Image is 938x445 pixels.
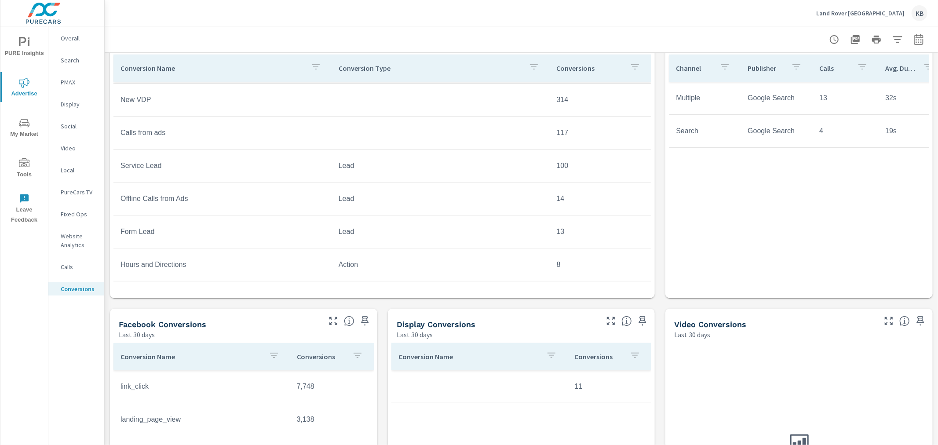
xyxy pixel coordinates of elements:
[676,64,712,73] p: Channel
[550,122,651,144] td: 117
[604,314,618,328] button: Make Fullscreen
[885,64,916,73] p: Avg. Duration
[113,89,332,111] td: New VDP
[358,314,372,328] span: Save this to your personalized report
[332,188,550,210] td: Lead
[61,78,97,87] p: PMAX
[61,100,97,109] p: Display
[120,352,262,361] p: Conversion Name
[61,166,97,175] p: Local
[332,254,550,276] td: Action
[332,221,550,243] td: Lead
[0,26,48,229] div: nav menu
[574,352,623,361] p: Conversions
[882,314,896,328] button: Make Fullscreen
[48,54,104,67] div: Search
[113,155,332,177] td: Service Lead
[290,376,373,398] td: 7,748
[3,158,45,180] span: Tools
[61,285,97,293] p: Conversions
[567,376,651,398] td: 11
[899,316,910,326] span: Video Conversions include Actions, Leads and Unmapped Conversions pulled from Video Ads.
[557,64,623,73] p: Conversions
[3,118,45,139] span: My Market
[397,329,433,340] p: Last 30 days
[61,56,97,65] p: Search
[113,376,290,398] td: link_click
[48,260,104,274] div: Calls
[550,221,651,243] td: 13
[748,64,784,73] p: Publisher
[48,282,104,295] div: Conversions
[48,142,104,155] div: Video
[819,64,850,73] p: Calls
[550,155,651,177] td: 100
[113,221,332,243] td: Form Lead
[332,155,550,177] td: Lead
[61,263,97,271] p: Calls
[3,77,45,99] span: Advertise
[48,120,104,133] div: Social
[674,329,710,340] p: Last 30 days
[550,89,651,111] td: 314
[397,320,475,329] h5: Display Conversions
[812,120,878,142] td: 4
[61,210,97,219] p: Fixed Ops
[290,409,373,430] td: 3,138
[48,230,104,252] div: Website Analytics
[61,34,97,43] p: Overall
[816,9,905,17] p: Land Rover [GEOGRAPHIC_DATA]
[48,76,104,89] div: PMAX
[344,316,354,326] span: Conversions reported by Facebook.
[113,188,332,210] td: Offline Calls from Ads
[48,98,104,111] div: Display
[48,208,104,221] div: Fixed Ops
[119,320,206,329] h5: Facebook Conversions
[621,316,632,326] span: Display Conversions include Actions, Leads and Unmapped Conversions
[669,87,741,109] td: Multiple
[113,122,332,144] td: Calls from ads
[669,120,741,142] td: Search
[3,37,45,58] span: PURE Insights
[550,188,651,210] td: 14
[550,254,651,276] td: 8
[912,5,927,21] div: KB
[61,188,97,197] p: PureCars TV
[398,352,540,361] p: Conversion Name
[741,120,812,142] td: Google Search
[61,144,97,153] p: Video
[741,87,812,109] td: Google Search
[61,122,97,131] p: Social
[113,254,332,276] td: Hours and Directions
[48,186,104,199] div: PureCars TV
[61,232,97,249] p: Website Analytics
[48,32,104,45] div: Overall
[120,64,303,73] p: Conversion Name
[913,314,927,328] span: Save this to your personalized report
[326,314,340,328] button: Make Fullscreen
[119,329,155,340] p: Last 30 days
[812,87,878,109] td: 13
[847,31,864,48] button: "Export Report to PDF"
[339,64,522,73] p: Conversion Type
[297,352,345,361] p: Conversions
[48,164,104,177] div: Local
[674,320,746,329] h5: Video Conversions
[113,409,290,430] td: landing_page_view
[910,31,927,48] button: Select Date Range
[3,193,45,225] span: Leave Feedback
